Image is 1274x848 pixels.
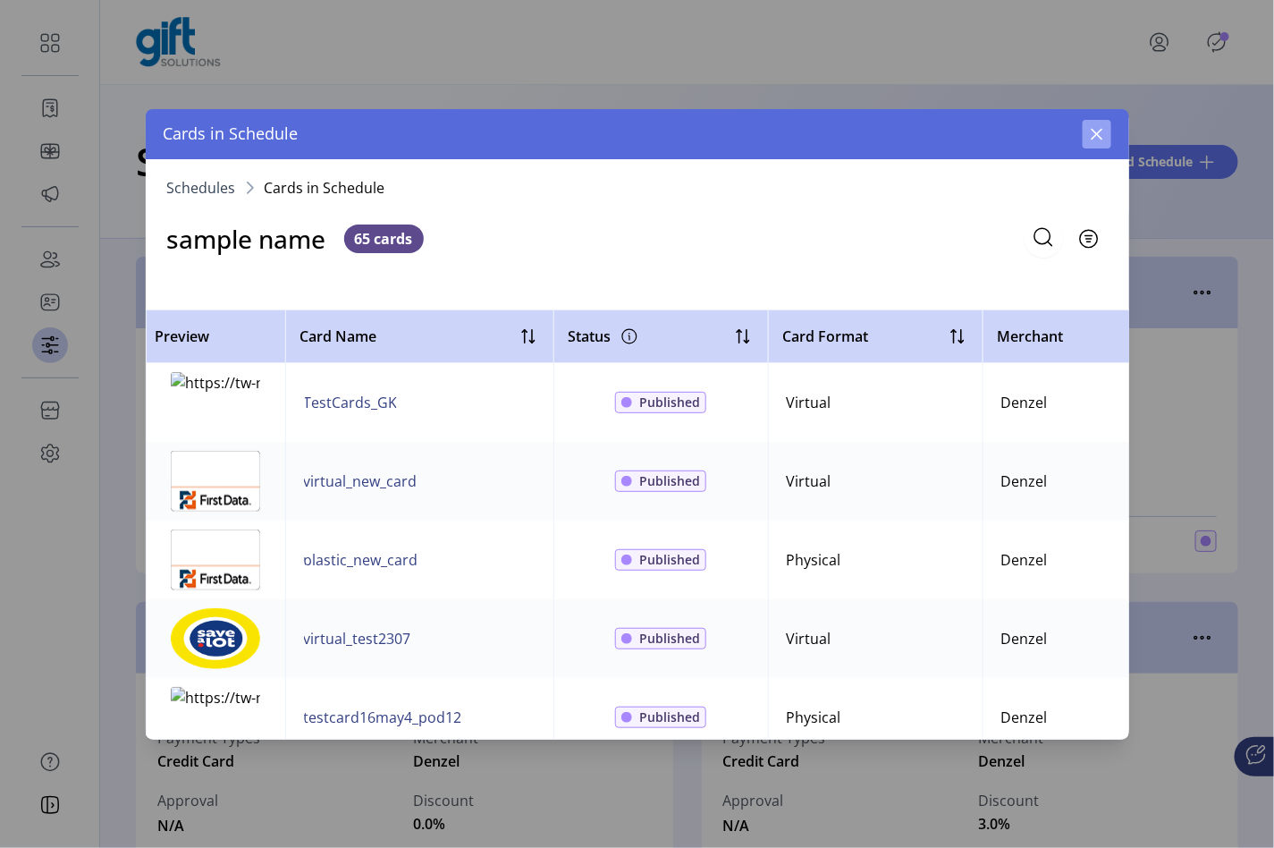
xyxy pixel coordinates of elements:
span: Cards in Schedule [265,181,385,195]
img: https://tw-media-dev.wgiftcard.com/giftcard/private/626/thumbs/12be3869-3de2-44d2-8bff-3e3fa71323... [171,372,260,433]
span: Published [639,629,700,648]
td: Denzel [983,363,1233,442]
span: Published [639,393,700,411]
button: TestCards_GK [304,392,398,413]
button: testcard16may4_pod12 [304,707,462,728]
span: Published [639,708,700,726]
td: Virtual [768,599,983,678]
td: Denzel [983,442,1233,521]
td: Physical [768,521,983,599]
img: https://tw-media-dev.wgiftcard.com/giftcard/private/626/thumbs/cardart.png [171,530,260,590]
a: Schedules [167,181,236,195]
div: Card Name [295,319,544,353]
span: 65 cards [344,225,424,253]
span: Cards in Schedule [164,122,299,146]
div: Card Format [778,319,974,353]
button: Filter Button [1070,220,1108,258]
td: Physical [768,678,983,757]
span: Published [639,550,700,569]
img: https://tw-media-dev.wgiftcard.com/giftcard/private/626/thumbs/Winners Logo Corner (Virtual).png.png [171,687,260,748]
div: Status [569,322,640,351]
span: Published [639,471,700,490]
img: https://tw-media-dev.wgiftcard.com/giftcard/private/626/thumbs/cardart.png [171,451,260,512]
input: Search [1025,220,1062,258]
td: Virtual [768,442,983,521]
td: Denzel [983,521,1233,599]
button: plastic_new_card [304,549,418,571]
td: Virtual [768,363,983,442]
button: virtual_test2307 [304,628,411,649]
button: virtual_new_card [304,471,418,492]
th: Preview [146,310,285,363]
td: Denzel [983,599,1233,678]
img: https://tw-media-dev.wgiftcard.com/giftcard/private/626/thumbs/45a4a0bc-0c23-42ab-935b-9f43d5d3dc... [171,608,260,669]
td: Denzel [983,678,1233,757]
div: Merchant [992,319,1224,353]
h3: sample name [167,220,326,258]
